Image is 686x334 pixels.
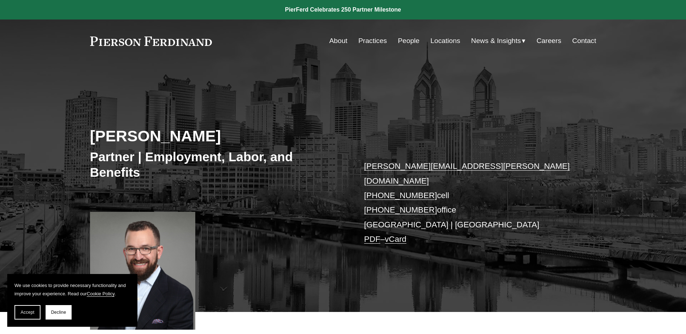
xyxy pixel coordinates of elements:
[364,159,575,247] p: cell office [GEOGRAPHIC_DATA] | [GEOGRAPHIC_DATA] –
[51,310,66,315] span: Decline
[90,127,343,145] h2: [PERSON_NAME]
[364,205,437,214] a: [PHONE_NUMBER]
[471,35,521,47] span: News & Insights
[329,34,348,48] a: About
[14,281,130,298] p: We use cookies to provide necessary functionality and improve your experience. Read our .
[21,310,34,315] span: Accept
[14,305,41,320] button: Accept
[364,191,437,200] a: [PHONE_NUMBER]
[358,34,387,48] a: Practices
[385,235,406,244] a: vCard
[46,305,72,320] button: Decline
[572,34,596,48] a: Contact
[364,235,380,244] a: PDF
[90,149,343,180] h3: Partner | Employment, Labor, and Benefits
[87,291,115,296] a: Cookie Policy
[7,274,137,327] section: Cookie banner
[364,162,570,185] a: [PERSON_NAME][EMAIL_ADDRESS][PERSON_NAME][DOMAIN_NAME]
[430,34,460,48] a: Locations
[398,34,419,48] a: People
[537,34,561,48] a: Careers
[471,34,526,48] a: folder dropdown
